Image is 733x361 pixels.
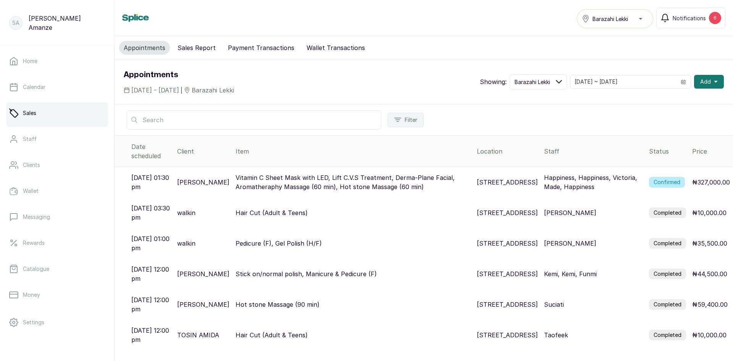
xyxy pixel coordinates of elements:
p: [STREET_ADDRESS] [477,300,538,309]
p: Kemi, Kemi, Funmi [544,269,597,278]
button: Wallet Transactions [302,41,370,55]
a: Rewards [6,232,108,254]
p: Hair Cut (Adult & Teens) [236,330,308,340]
button: Sales Report [173,41,220,55]
button: Notifications6 [656,8,725,28]
a: Wallet [6,180,108,202]
p: [DATE] 12:00 pm [131,295,171,314]
label: Completed [649,269,686,279]
a: Settings [6,312,108,333]
div: Price [692,147,730,156]
p: ₦35,500.00 [692,239,727,248]
span: | [181,86,182,94]
a: Messaging [6,206,108,228]
p: Clients [23,161,40,169]
a: Catalogue [6,258,108,280]
p: Rewards [23,239,45,247]
p: Home [23,57,37,65]
p: Vitamin C Sheet Mask with LED, Lift C.V.S Treatment, Derma-Plane Facial, Aromatheraphy Massage (6... [236,173,471,191]
div: Item [236,147,471,156]
p: Calendar [23,83,45,91]
p: Messaging [23,213,50,221]
span: [DATE] - [DATE] [131,86,179,95]
p: Catalogue [23,265,49,273]
a: Sales [6,102,108,124]
div: Staff [544,147,643,156]
p: SA [12,19,19,27]
p: [PERSON_NAME] [544,208,596,217]
label: Completed [649,330,686,340]
a: Home [6,50,108,72]
p: Wallet [23,187,39,195]
button: Appointments [119,41,170,55]
p: walkin [177,239,195,248]
p: [STREET_ADDRESS] [477,269,538,278]
p: [DATE] 01:30 pm [131,173,171,191]
p: [STREET_ADDRESS] [477,208,538,217]
p: Showing: [480,77,507,86]
label: Confirmed [649,177,685,188]
span: Barazahi Lekki [192,86,234,95]
p: [PERSON_NAME] Amanze [29,14,105,32]
div: Location [477,147,538,156]
p: [STREET_ADDRESS] [477,178,538,187]
p: Sales [23,109,36,117]
p: ₦10,000.00 [692,208,727,217]
p: [DATE] 03:30 pm [131,204,171,222]
button: Barazahi Lekki [577,9,653,28]
div: Status [649,147,686,156]
p: Pedicure (F), Gel Polish (H/F) [236,239,322,248]
p: walkin [177,208,195,217]
p: [DATE] 12:00 pm [131,326,171,344]
p: Stick on/normal polish, Manicure & Pedicure (F) [236,269,377,278]
p: Money [23,291,40,299]
span: Filter [405,116,417,124]
a: Money [6,284,108,306]
p: [PERSON_NAME] [177,178,229,187]
p: [PERSON_NAME] [544,239,596,248]
p: Suciati [544,300,564,309]
p: ₦10,000.00 [692,330,727,340]
label: Completed [649,207,686,218]
p: [PERSON_NAME] [177,300,229,309]
button: Payment Transactions [223,41,299,55]
p: Taofeek [544,330,568,340]
span: Notifications [673,14,706,22]
div: Client [177,147,229,156]
button: Barazahi Lekki [510,74,567,89]
p: [STREET_ADDRESS] [477,330,538,340]
p: Hair Cut (Adult & Teens) [236,208,308,217]
label: Completed [649,238,686,249]
span: Add [700,78,711,86]
p: Happiness, Happiness, Victoria, Made, Happiness [544,173,643,191]
h1: Appointments [124,69,234,81]
button: Filter [387,113,424,127]
span: Barazahi Lekki [515,78,550,86]
p: ₦59,400.00 [692,300,728,309]
p: [PERSON_NAME] [177,269,229,278]
svg: calendar [681,79,686,84]
button: Add [694,75,724,89]
p: [DATE] 01:00 pm [131,234,171,253]
p: TOSIN AMIDA [177,330,219,340]
a: Staff [6,128,108,150]
input: Search [127,110,381,130]
p: [STREET_ADDRESS] [477,239,538,248]
p: ₦327,000.00 [692,178,730,187]
p: Staff [23,135,37,143]
p: [DATE] 12:00 pm [131,265,171,283]
input: Select date [570,75,676,88]
p: Hot stone Massage (90 min) [236,300,320,309]
p: ₦44,500.00 [692,269,727,278]
label: Completed [649,299,686,310]
a: Calendar [6,76,108,98]
p: Settings [23,319,44,326]
div: Date scheduled [131,142,171,160]
span: Barazahi Lekki [593,15,628,23]
a: Clients [6,154,108,176]
div: 6 [709,12,721,24]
